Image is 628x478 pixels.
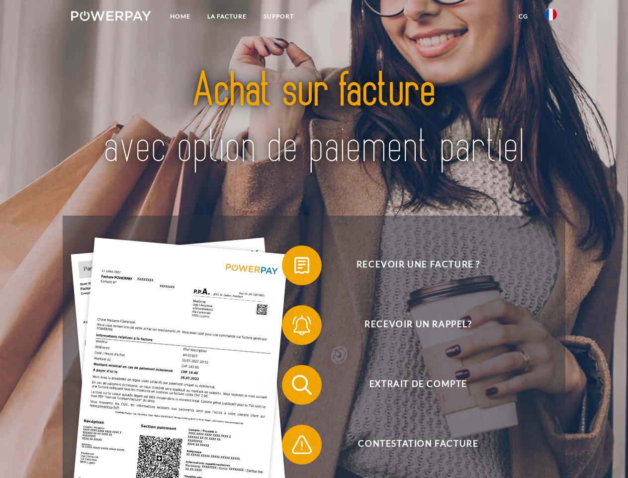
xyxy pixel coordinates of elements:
button: Recevoir une facture ? [282,245,540,285]
iframe: Button to launch messaging window [588,438,620,470]
button: Contestation Facture [282,425,540,465]
a: LA FACTURE [199,7,255,25]
span: Contestation Facture [296,425,540,465]
img: title-powerpay_fr.svg [95,48,533,191]
img: qb_bell.svg [289,313,314,338]
span: Extrait de compte [296,365,540,405]
img: qb_search.svg [289,372,314,397]
a: CG [510,7,537,25]
span: Recevoir une facture ? [296,245,540,285]
img: qb_warning.svg [289,432,314,457]
a: Support [255,7,302,25]
button: Extrait de compte [282,365,540,405]
button: Recevoir un rappel? [282,305,540,345]
img: fr [545,8,557,20]
span: Recevoir un rappel? [296,305,540,345]
a: Home [162,7,199,25]
img: qb_bill.svg [289,253,314,278]
img: logo-powerpay-white.svg [71,11,151,21]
